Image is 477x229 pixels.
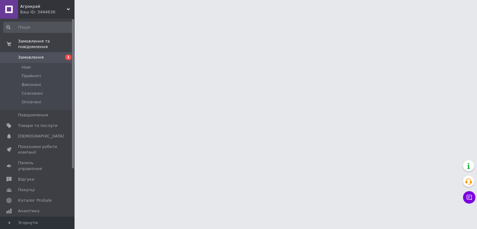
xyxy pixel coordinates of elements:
span: Показники роботи компанії [18,144,57,155]
span: Прийняті [22,73,41,79]
span: Скасовані [22,91,43,96]
span: Панель управління [18,160,57,171]
button: Чат з покупцем [463,191,475,204]
span: Покупці [18,187,35,193]
span: [DEMOGRAPHIC_DATA] [18,133,64,139]
span: Агрокрай [20,4,67,9]
input: Пошук [3,22,73,33]
span: Каталог ProSale [18,198,52,203]
span: Товари та послуги [18,123,57,128]
span: Оплачені [22,99,41,105]
span: Відгуки [18,177,34,182]
span: Замовлення та повідомлення [18,38,75,50]
span: 1 [65,55,71,60]
span: Нові [22,65,31,70]
span: Виконані [22,82,41,88]
div: Ваш ID: 3494636 [20,9,75,15]
span: Повідомлення [18,112,48,118]
span: Аналітика [18,208,39,214]
span: Замовлення [18,55,44,60]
